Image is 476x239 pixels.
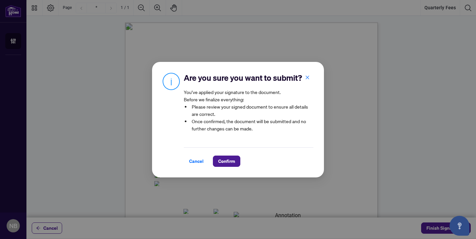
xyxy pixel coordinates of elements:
[184,156,209,167] button: Cancel
[190,118,313,132] li: Once confirmed, the document will be submitted and no further changes can be made.
[450,216,469,236] button: Open asap
[305,75,310,79] span: close
[184,72,313,83] h2: Are you sure you want to submit?
[189,156,204,167] span: Cancel
[213,156,240,167] button: Confirm
[190,103,313,118] li: Please review your signed document to ensure all details are correct.
[218,156,235,167] span: Confirm
[163,72,180,90] img: Info Icon
[184,88,313,137] article: You’ve applied your signature to the document. Before we finalize everything:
